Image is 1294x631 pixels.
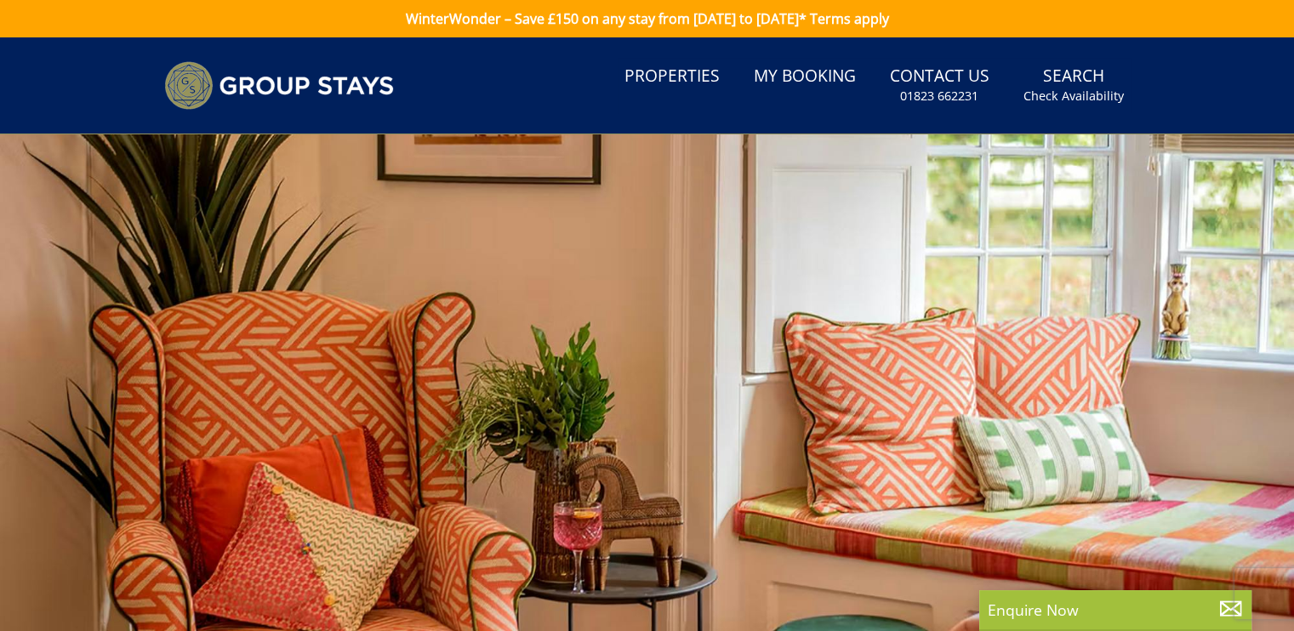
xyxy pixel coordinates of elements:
[1017,58,1131,113] a: SearchCheck Availability
[164,61,394,110] img: Group Stays
[747,58,863,96] a: My Booking
[618,58,727,96] a: Properties
[900,88,978,105] small: 01823 662231
[883,58,996,113] a: Contact Us01823 662231
[1023,88,1124,105] small: Check Availability
[988,599,1243,621] p: Enquire Now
